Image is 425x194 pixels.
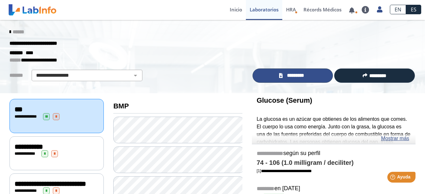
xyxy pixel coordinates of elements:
[286,6,296,13] span: HRA
[257,115,411,176] p: La glucosa es un azúcar que obtienes de los alimentos que comes. El cuerpo lo usa como energía. J...
[257,185,411,192] h5: en [DATE]
[406,5,421,14] a: ES
[369,169,418,187] iframe: Help widget launcher
[257,150,411,157] h5: según su perfil
[390,5,406,14] a: EN
[257,159,411,167] h4: 74 - 106 (1.0 milligram / deciliter)
[257,96,312,104] b: Glucose (Serum)
[257,168,312,173] a: [1]
[381,135,409,142] a: Mostrar más
[113,102,129,110] b: BMP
